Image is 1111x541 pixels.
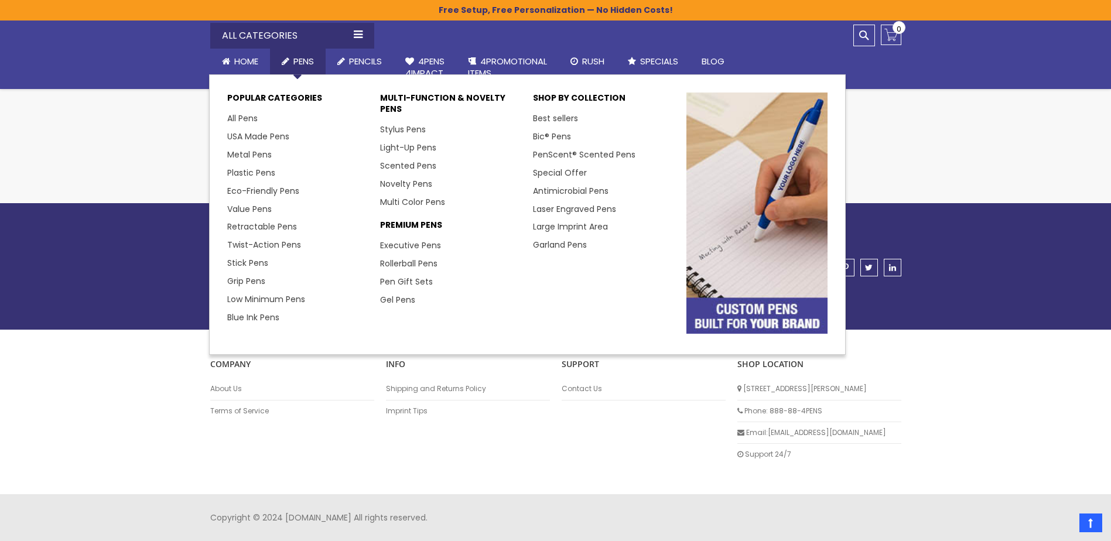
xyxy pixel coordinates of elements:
a: Terms of Service [210,406,374,416]
p: Premium Pens [380,220,521,237]
a: 4Pens4impact [394,49,456,87]
a: 0 [881,25,901,45]
a: Stick Pens [227,257,268,269]
a: Imprint Tips [386,406,550,416]
a: linkedin [884,259,901,276]
a: Blog [690,49,736,74]
a: USA Made Pens [227,131,289,142]
span: Specials [640,55,678,67]
a: Stylus Pens [380,124,426,135]
a: Retractable Pens [227,221,297,232]
a: 4PROMOTIONALITEMS [456,49,559,87]
span: Rush [582,55,604,67]
a: Home [210,49,270,74]
img: custom-pens [686,93,828,333]
span: Pencils [349,55,382,67]
span: 0 [897,23,901,35]
a: Special Offer [533,167,587,179]
a: Multi Color Pens [380,196,445,208]
a: PenScent® Scented Pens [533,149,635,160]
a: Value Pens [227,203,272,215]
a: Rush [559,49,616,74]
p: Multi-Function & Novelty Pens [380,93,521,121]
a: Twist-Action Pens [227,239,301,251]
span: Blog [702,55,724,67]
span: 4PROMOTIONAL ITEMS [468,55,547,79]
p: Popular Categories [227,93,368,109]
li: Support 24/7 [737,444,901,465]
p: COMPANY [210,359,374,370]
span: Copyright © 2024 [DOMAIN_NAME] All rights reserved. [210,512,428,523]
a: Pens [270,49,326,74]
a: Grip Pens [227,275,265,287]
p: SHOP LOCATION [737,359,901,370]
a: twitter [860,259,878,276]
a: Pencils [326,49,394,74]
span: 4Pens 4impact [405,55,445,79]
a: Plastic Pens [227,167,275,179]
a: Contact Us [562,384,726,393]
li: [STREET_ADDRESS][PERSON_NAME] [737,378,901,400]
a: Garland Pens [533,239,587,251]
span: Pens [293,55,314,67]
a: Light-Up Pens [380,142,436,153]
a: Novelty Pens [380,178,432,190]
a: Antimicrobial Pens [533,185,609,197]
a: Metal Pens [227,149,272,160]
div: All Categories [210,23,374,49]
a: All Pens [227,112,258,124]
a: Gel Pens [380,294,415,306]
a: Low Minimum Pens [227,293,305,305]
a: Executive Pens [380,239,441,251]
span: twitter [865,263,873,272]
span: linkedin [889,263,896,272]
p: Support [562,359,726,370]
p: Shop By Collection [533,93,674,109]
li: Phone: 888-88-4PENS [737,400,901,422]
a: Laser Engraved Pens [533,203,616,215]
li: Email: [EMAIL_ADDRESS][DOMAIN_NAME] [737,422,901,444]
a: Rollerball Pens [380,258,437,269]
a: Blue Ink Pens [227,311,279,323]
p: INFO [386,359,550,370]
a: Best sellers [533,112,578,124]
a: Bic® Pens [533,131,571,142]
a: Eco-Friendly Pens [227,185,299,197]
a: Shipping and Returns Policy [386,384,550,393]
a: Top [1079,513,1102,532]
a: Specials [616,49,690,74]
a: Pen Gift Sets [380,276,433,287]
span: Home [234,55,258,67]
a: Large Imprint Area [533,221,608,232]
a: Scented Pens [380,160,436,172]
a: About Us [210,384,374,393]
